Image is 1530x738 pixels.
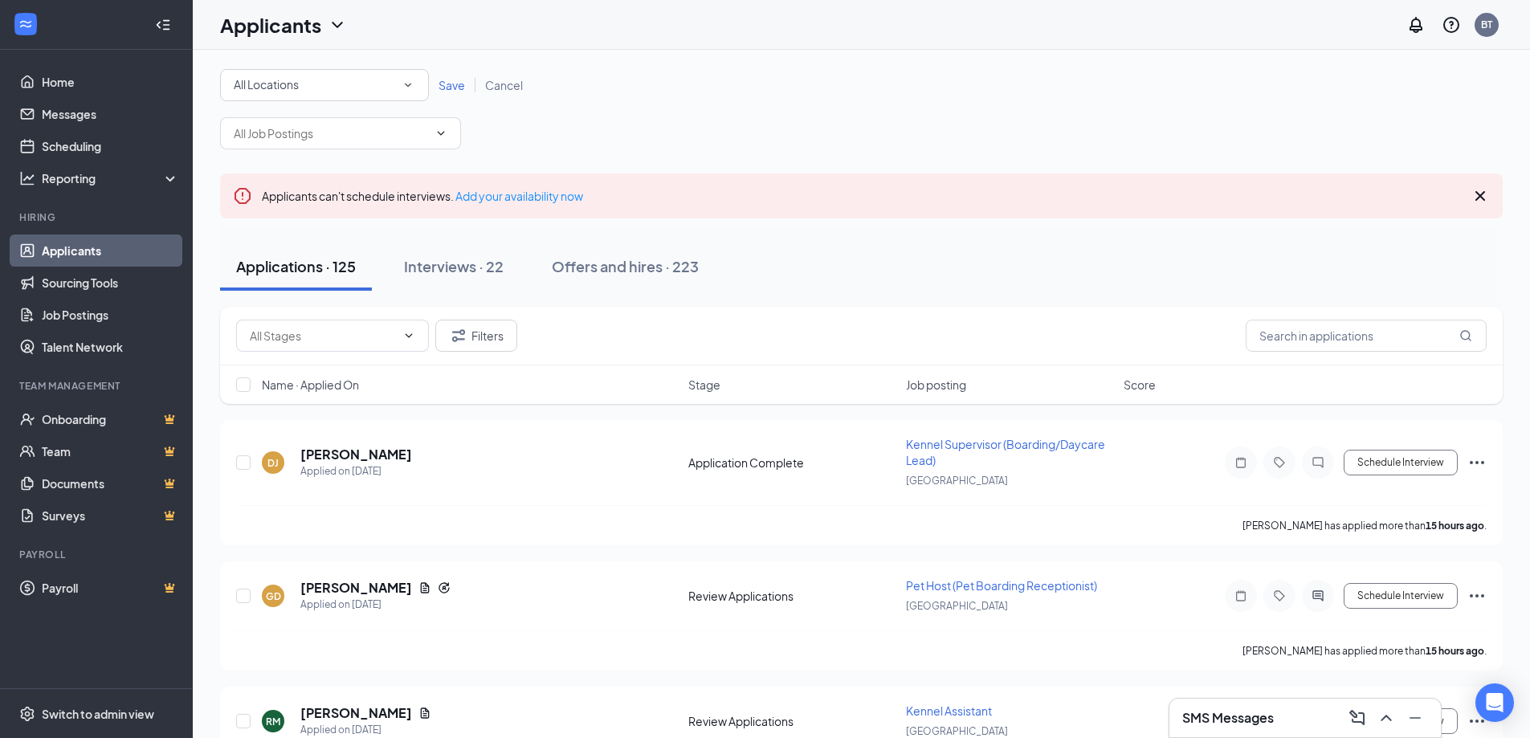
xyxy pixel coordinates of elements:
div: Applications · 125 [236,256,356,276]
svg: Ellipses [1467,586,1487,605]
div: Review Applications [688,713,896,729]
a: Scheduling [42,130,179,162]
svg: Ellipses [1467,711,1487,731]
svg: Note [1231,456,1251,469]
div: Applied on [DATE] [300,722,431,738]
span: Kennel Supervisor (Boarding/Daycare Lead) [906,437,1105,467]
svg: Cross [1471,186,1490,206]
div: GD [266,589,281,603]
svg: ActiveChat [1308,589,1328,602]
span: Score [1124,377,1156,393]
b: 15 hours ago [1426,520,1484,532]
input: Search in applications [1246,320,1487,352]
button: ChevronUp [1373,705,1399,731]
p: [PERSON_NAME] has applied more than . [1242,644,1487,658]
button: ComposeMessage [1344,705,1370,731]
h1: Applicants [220,11,321,39]
a: SurveysCrown [42,499,179,532]
span: Kennel Assistant [906,703,992,718]
svg: Tag [1270,456,1289,469]
svg: Notifications [1406,15,1426,35]
button: Minimize [1402,705,1428,731]
svg: ChevronDown [328,15,347,35]
div: Application Complete [688,455,896,471]
svg: Minimize [1406,708,1425,728]
svg: Collapse [155,17,171,33]
a: Sourcing Tools [42,267,179,299]
p: [PERSON_NAME] has applied more than . [1242,519,1487,532]
span: Cancel [485,78,523,92]
button: Filter Filters [435,320,517,352]
svg: Document [418,581,431,594]
input: All Job Postings [234,124,428,142]
div: Payroll [19,548,176,561]
svg: ChatInactive [1308,456,1328,469]
svg: ChevronUp [1377,708,1396,728]
svg: SmallChevronDown [401,78,415,92]
input: All Stages [250,327,396,345]
a: OnboardingCrown [42,403,179,435]
a: Talent Network [42,331,179,363]
h3: SMS Messages [1182,709,1274,727]
span: Name · Applied On [262,377,359,393]
svg: Ellipses [1467,453,1487,472]
div: Reporting [42,170,180,186]
div: Review Applications [688,588,896,604]
span: Save [439,78,465,92]
svg: WorkstreamLogo [18,16,34,32]
svg: Error [233,186,252,206]
div: Offers and hires · 223 [552,256,699,276]
a: PayrollCrown [42,572,179,604]
svg: MagnifyingGlass [1459,329,1472,342]
a: Messages [42,98,179,130]
svg: Tag [1270,589,1289,602]
div: Applied on [DATE] [300,463,412,479]
div: Open Intercom Messenger [1475,683,1514,722]
span: Job posting [906,377,966,393]
svg: QuestionInfo [1442,15,1461,35]
div: Applied on [DATE] [300,597,451,613]
div: Interviews · 22 [404,256,504,276]
svg: Document [418,707,431,720]
div: Switch to admin view [42,706,154,722]
svg: Reapply [438,581,451,594]
svg: Settings [19,706,35,722]
b: 15 hours ago [1426,645,1484,657]
span: Pet Host (Pet Boarding Receptionist) [906,578,1097,593]
div: Team Management [19,379,176,393]
svg: ChevronDown [435,127,447,140]
a: TeamCrown [42,435,179,467]
span: All Locations [234,77,299,92]
a: DocumentsCrown [42,467,179,499]
button: Schedule Interview [1344,583,1458,609]
h5: [PERSON_NAME] [300,579,412,597]
div: BT [1481,18,1492,31]
div: DJ [267,456,279,470]
svg: Filter [449,326,468,345]
svg: Analysis [19,170,35,186]
a: Add your availability now [455,189,583,203]
span: [GEOGRAPHIC_DATA] [906,725,1008,737]
span: [GEOGRAPHIC_DATA] [906,600,1008,612]
div: All Locations [234,75,415,95]
a: Home [42,66,179,98]
a: Applicants [42,234,179,267]
span: [GEOGRAPHIC_DATA] [906,475,1008,487]
a: Job Postings [42,299,179,331]
div: Hiring [19,210,176,224]
div: RM [266,715,280,728]
button: Schedule Interview [1344,450,1458,475]
svg: ChevronDown [402,329,415,342]
h5: [PERSON_NAME] [300,446,412,463]
span: Applicants can't schedule interviews. [262,189,583,203]
span: Stage [688,377,720,393]
svg: Note [1231,589,1251,602]
svg: ComposeMessage [1348,708,1367,728]
h5: [PERSON_NAME] [300,704,412,722]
